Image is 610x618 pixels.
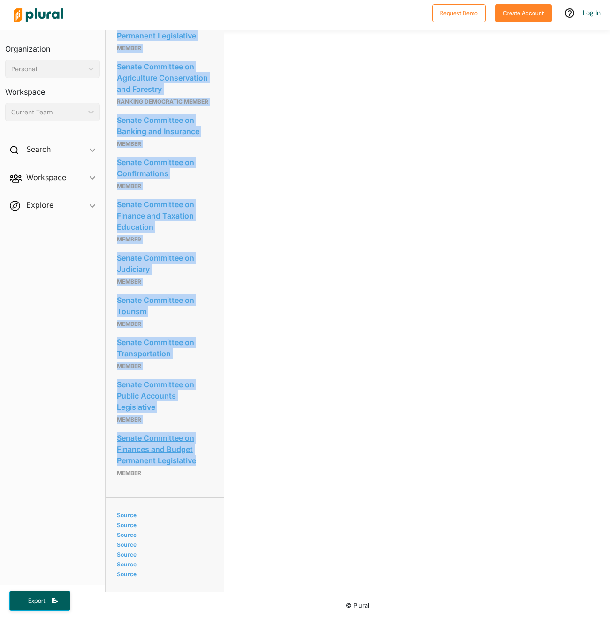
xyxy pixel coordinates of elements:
[117,512,210,519] a: Source
[117,551,210,558] a: Source
[117,318,213,330] p: Member
[117,561,210,568] a: Source
[117,431,213,467] a: Senate Committee on Finances and Budget Permanent Legislative
[117,414,213,425] p: Member
[5,35,100,56] h3: Organization
[117,43,213,54] p: Member
[117,138,213,150] p: Member
[117,113,213,138] a: Senate Committee on Banking and Insurance
[117,521,210,528] a: Source
[495,8,552,17] a: Create Account
[117,181,213,192] p: Member
[117,335,213,361] a: Senate Committee on Transportation
[117,60,213,96] a: Senate Committee on Agriculture Conservation and Forestry
[117,276,213,287] p: Member
[117,96,213,107] p: Ranking Democratic Member
[9,591,70,611] button: Export
[346,602,369,609] small: © Plural
[22,597,52,605] span: Export
[117,155,213,181] a: Senate Committee on Confirmations
[117,361,213,372] p: Member
[117,571,210,578] a: Source
[11,64,84,74] div: Personal
[11,107,84,117] div: Current Team
[26,144,51,154] h2: Search
[117,197,213,234] a: Senate Committee on Finance and Taxation Education
[432,8,486,17] a: Request Demo
[117,293,213,318] a: Senate Committee on Tourism
[5,78,100,99] h3: Workspace
[117,467,213,479] p: Member
[432,4,486,22] button: Request Demo
[117,541,210,548] a: Source
[495,4,552,22] button: Create Account
[117,377,213,414] a: Senate Committee on Public Accounts Legislative
[583,8,601,17] a: Log In
[117,251,213,276] a: Senate Committee on Judiciary
[117,531,210,538] a: Source
[117,234,213,245] p: Member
